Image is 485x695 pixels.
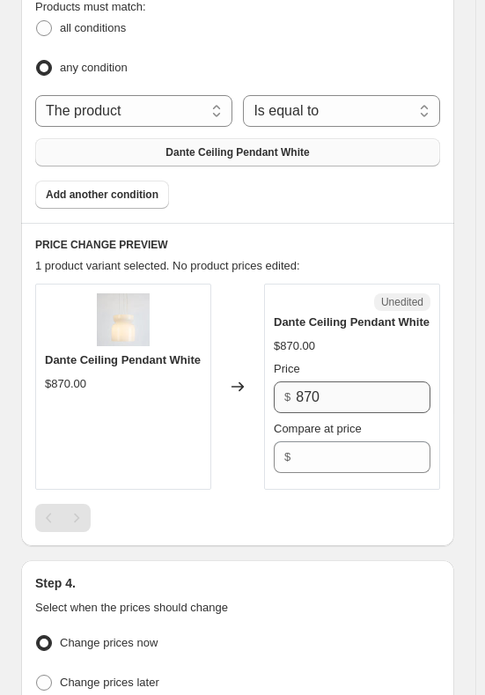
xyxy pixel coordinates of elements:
[35,599,440,617] p: Select when the prices should change
[60,636,158,649] span: Change prices now
[45,353,201,366] span: Dante Ceiling Pendant White
[35,238,440,252] h6: PRICE CHANGE PREVIEW
[381,295,423,309] span: Unedited
[97,293,150,346] img: eyJidWNrZXQiOiJ3ZWItbmluamEtaW1hZ2VzIiwia2V5IjoiZmxvcmFiZWxsZWFkdlwvaW1hZ2VzXC9wcm9kaW1nXC81NTMyN...
[284,390,290,403] span: $
[35,574,440,592] h2: Step 4.
[60,61,128,74] span: any condition
[46,188,158,202] span: Add another condition
[35,181,169,209] button: Add another condition
[60,21,126,34] span: all conditions
[45,375,86,393] div: $870.00
[35,259,300,272] span: 1 product variant selected. No product prices edited:
[165,145,309,159] span: Dante Ceiling Pendant White
[274,315,430,329] span: Dante Ceiling Pendant White
[35,504,91,532] nav: Pagination
[60,676,159,689] span: Change prices later
[274,362,300,375] span: Price
[284,450,290,463] span: $
[35,138,440,166] button: Dante Ceiling Pendant White
[274,337,315,355] div: $870.00
[274,422,362,435] span: Compare at price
